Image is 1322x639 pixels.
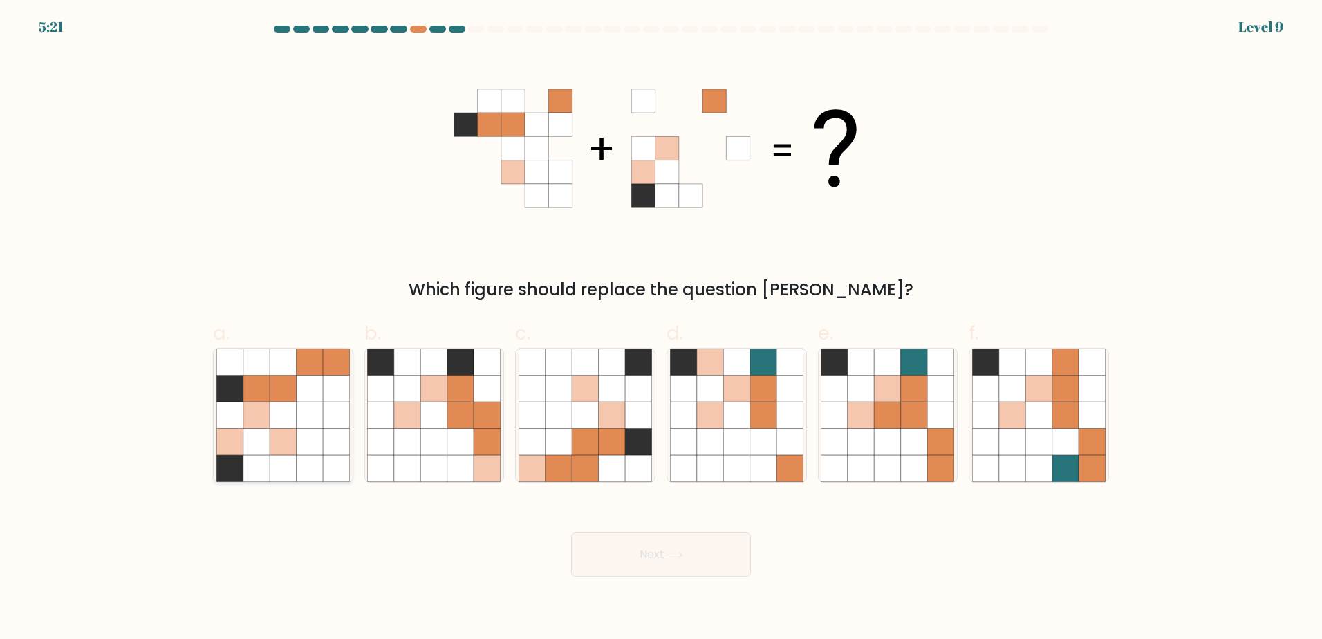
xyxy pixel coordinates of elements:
[969,319,978,346] span: f.
[515,319,530,346] span: c.
[39,17,64,37] div: 5:21
[818,319,833,346] span: e.
[571,532,751,577] button: Next
[221,277,1101,302] div: Which figure should replace the question [PERSON_NAME]?
[667,319,683,346] span: d.
[364,319,381,346] span: b.
[1238,17,1283,37] div: Level 9
[213,319,230,346] span: a.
